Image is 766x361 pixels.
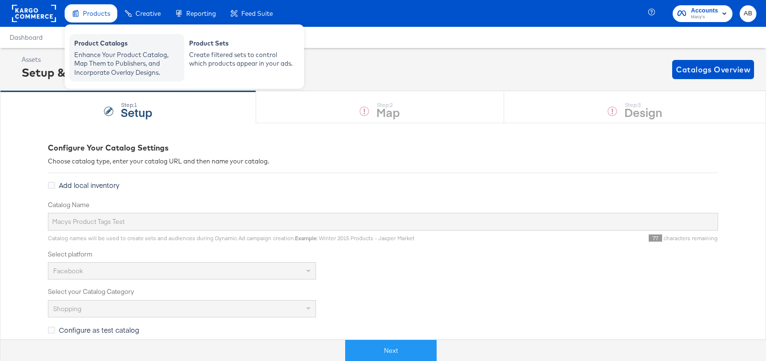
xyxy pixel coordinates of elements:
[415,234,718,242] div: characters remaining
[295,234,316,242] strong: Example
[743,8,753,19] span: AB
[53,267,83,275] span: Facebook
[53,304,81,313] span: Shopping
[241,10,273,17] span: Feed Suite
[83,10,110,17] span: Products
[48,287,718,296] label: Select your Catalog Category
[676,63,750,76] span: Catalogs Overview
[59,325,139,335] span: Configure as test catalog
[691,13,718,21] span: Macy's
[48,142,718,153] div: Configure Your Catalog Settings
[22,64,142,81] div: Setup & Map Catalog
[740,5,756,22] button: AB
[691,6,718,16] span: Accounts
[135,10,161,17] span: Creative
[48,200,718,210] label: Catalog Name
[186,10,216,17] span: Reporting
[10,34,43,41] a: Dashboard
[22,55,142,64] div: Assets
[649,234,662,242] span: 77
[673,5,732,22] button: AccountsMacy's
[121,102,152,108] div: Step: 1
[48,250,718,259] label: Select platform
[48,213,718,231] input: Name your catalog e.g. My Dynamic Product Catalog
[48,234,415,242] span: Catalog names will be used to create sets and audiences during Dynamic Ad campaign creation. : Wi...
[672,60,754,79] button: Catalogs Overview
[121,104,152,120] strong: Setup
[59,180,119,190] span: Add local inventory
[48,157,718,166] div: Choose catalog type, enter your catalog URL and then name your catalog.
